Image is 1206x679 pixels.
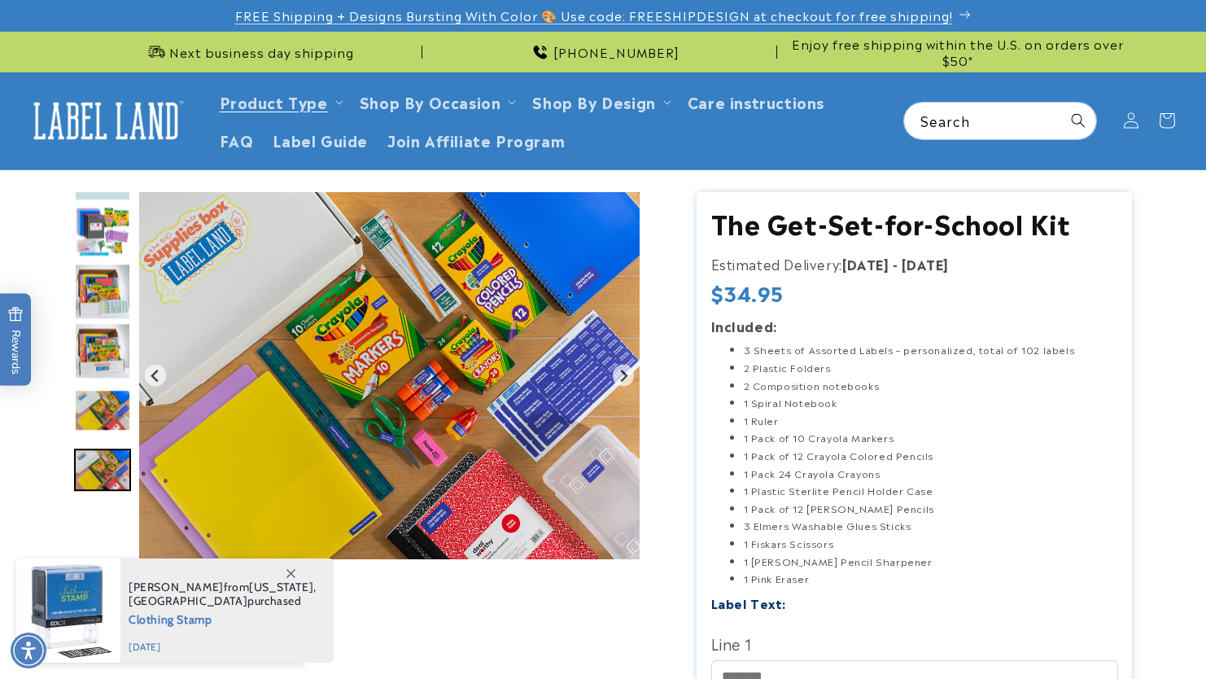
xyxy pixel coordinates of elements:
a: Join Affiliate Program [378,120,575,159]
div: Go to slide 4 [74,263,131,320]
span: Shop By Occasion [360,92,501,111]
h1: The Get-Set-for-School Kit [711,206,1118,240]
a: Product Type [220,90,328,112]
img: null [74,144,131,201]
button: Previous slide [145,365,167,387]
img: null [74,322,131,379]
iframe: Sign Up via Text for Offers [13,549,206,598]
span: FAQ [220,130,254,149]
li: 2 Plastic Folders [744,359,1118,377]
img: null [139,192,640,559]
div: Accessibility Menu [11,633,46,668]
div: Announcement [784,32,1132,72]
span: Clothing Stamp [129,608,317,629]
div: Announcement [74,32,422,72]
li: 1 Pack 24 Crayola Crayons [744,465,1118,483]
media-gallery: Gallery Viewer [74,192,656,567]
strong: - [893,254,898,274]
li: 1 Pack of 10 Crayola Markers [744,429,1118,447]
span: [PHONE_NUMBER] [553,44,679,60]
li: 1 Ruler [744,412,1118,430]
summary: Shop By Design [522,82,677,120]
a: Label Land [19,90,194,152]
li: 1 Pack of 12 [PERSON_NAME] Pencils [744,500,1118,518]
a: FAQ [210,120,264,159]
label: Line 1 [711,630,1118,656]
a: Care instructions [678,82,834,120]
button: Search [1060,103,1096,138]
p: Estimated Delivery: [711,252,1118,276]
img: null [74,204,131,261]
li: 1 Pack of 12 Crayola Colored Pencils [744,447,1118,465]
li: 3 Elmers Washable Glues Sticks [744,517,1118,535]
img: null [74,263,131,320]
a: Shop By Design [532,90,655,112]
summary: Shop By Occasion [350,82,523,120]
span: FREE Shipping + Designs Bursting With Color 🎨 Use code: FREESHIPDESIGN at checkout for free shipp... [235,7,953,24]
li: 1 [PERSON_NAME] Pencil Sharpener [744,553,1118,571]
span: $34.95 [711,280,784,305]
span: [DATE] [129,640,317,655]
strong: [DATE] [902,254,949,274]
div: Go to slide 6 [74,382,131,439]
span: Rewards [8,307,24,375]
li: 1 Plastic Sterlite Pencil Holder Case [744,482,1118,500]
a: Label Guide [263,120,378,159]
span: [GEOGRAPHIC_DATA] [129,594,247,608]
li: 2 Composition notebooks [744,377,1118,395]
button: Go to first slide [613,365,635,387]
img: null [74,389,131,431]
strong: Included: [711,316,777,335]
span: from , purchased [129,580,317,608]
strong: [DATE] [842,254,889,274]
div: Go to slide 7 [74,441,131,498]
li: 1 Pink Eraser [744,570,1118,588]
div: Go to slide 3 [74,204,131,261]
div: Go to slide 5 [74,322,131,379]
span: [US_STATE] [249,580,313,594]
span: Label Guide [273,130,368,149]
span: Next business day shipping [169,44,354,60]
label: Label Text: [711,594,787,612]
span: Enjoy free shipping within the U.S. on orders over $50* [784,36,1132,68]
div: Announcement [429,32,777,72]
li: 3 Sheets of Assorted Labels – personalized, total of 102 labels [744,341,1118,359]
li: 1 Spiral Notebook [744,394,1118,412]
span: Join Affiliate Program [387,130,565,149]
summary: Product Type [210,82,350,120]
img: Label Land [24,95,187,146]
span: Care instructions [688,92,824,111]
img: null [74,449,131,492]
div: Go to slide 2 [74,144,131,201]
li: 1 Fiskars Scissors [744,535,1118,553]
